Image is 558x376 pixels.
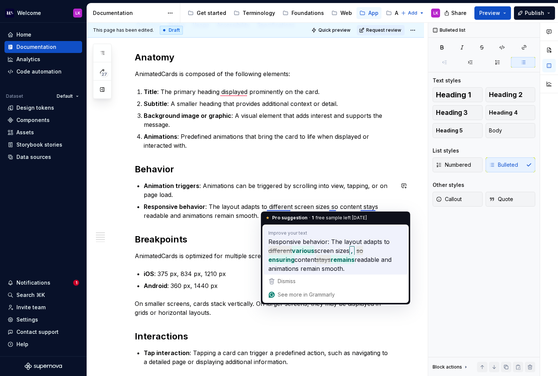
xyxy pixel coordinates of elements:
div: Block actions [433,362,469,372]
p: On smaller screens, cards stack vertically. On larger screens, they may be displayed in grids or ... [135,299,394,317]
div: Help [16,341,28,348]
div: Assets [395,9,412,17]
a: Code automation [4,66,82,78]
div: Get started [197,9,226,17]
div: Other styles [433,181,464,189]
a: Settings [4,314,82,326]
img: 605a6a57-6d48-4b1b-b82b-b0bc8b12f237.png [5,9,14,18]
span: Preview [479,9,500,17]
p: : Tapping a card can trigger a predefined action, such as navigating to a detailed page or displa... [144,348,394,366]
div: Block actions [433,364,462,370]
button: Heading 5 [433,123,483,138]
div: LK [75,10,80,16]
button: Help [4,338,82,350]
div: Documentation [93,9,163,17]
div: Text styles [433,77,461,84]
div: Notifications [16,279,50,286]
a: Analytics [4,53,82,65]
a: Data sources [4,151,82,163]
strong: Subtitle [144,100,167,107]
strong: Interactions [135,331,188,342]
span: Heading 2 [489,91,523,98]
div: Contact support [16,328,59,336]
button: Share [440,6,471,20]
span: Publish [525,9,544,17]
p: : 375 px, 834 px, 1210 px [144,269,394,278]
p: : The primary heading displayed prominently on the card. [144,87,394,96]
button: Quote [486,192,536,207]
button: Request review [357,25,405,35]
div: Code automation [16,68,62,75]
button: Quick preview [309,25,354,35]
span: Quote [489,195,513,203]
div: Terminology [243,9,275,17]
span: Heading 1 [436,91,471,98]
strong: iOS [144,270,154,278]
strong: Background image or graphic [144,112,231,119]
button: Preview [474,6,511,20]
span: Body [489,127,502,134]
a: Assets [4,126,82,138]
button: Publish [514,6,555,20]
span: Heading 5 [436,127,463,134]
button: Heading 3 [433,105,483,120]
span: Share [451,9,467,17]
button: Numbered [433,157,483,172]
button: Notifications1 [4,277,82,289]
div: Home [16,31,31,38]
strong: Tap interaction [144,349,190,357]
span: Default [57,93,73,99]
span: Request review [366,27,401,33]
strong: Animations [144,133,177,140]
span: Quick preview [318,27,350,33]
p: AnimatedCards is optimized for multiple screen sizes: [135,251,394,260]
svg: Supernova Logo [25,363,62,370]
strong: Animation triggers [144,182,199,189]
div: Invite team [16,304,46,311]
p: AnimatedCards is composed of the following elements: [135,69,394,78]
span: Add [408,10,417,16]
button: Default [53,91,82,101]
button: Contact support [4,326,82,338]
p: : Predefined animations that bring the card to life when displayed or interacted with. [144,132,394,150]
div: Foundations [292,9,324,17]
div: Analytics [16,56,40,63]
div: LK [433,10,438,16]
button: Search ⌘K [4,289,82,301]
div: Page tree [185,6,397,21]
button: WelcomeLK [1,5,85,21]
div: Documentation [16,43,56,51]
div: Dataset [6,93,23,99]
a: Terminology [231,7,278,19]
button: Heading 4 [486,105,536,120]
div: App [368,9,378,17]
button: Body [486,123,536,138]
span: Heading 3 [436,109,468,116]
div: Search ⌘K [16,291,45,299]
p: : Animations can be triggered by scrolling into view, tapping, or on page load. [144,181,394,199]
strong: Title [144,88,157,95]
strong: Responsive behavior [144,203,205,210]
a: Documentation [4,41,82,53]
div: Data sources [16,153,51,161]
button: Heading 2 [486,87,536,102]
div: Assets [16,129,34,136]
div: Web [340,9,352,17]
a: Storybook stories [4,139,82,151]
span: Callout [436,195,462,203]
a: Design tokens [4,102,82,114]
a: App [356,7,381,19]
a: Assets [383,7,415,19]
span: This page has been edited. [93,27,154,33]
div: Components [16,116,50,124]
strong: Behavior [135,164,174,175]
span: Numbered [436,161,471,169]
span: Heading 4 [489,109,518,116]
a: Get started [185,7,229,19]
strong: Breakpoints [135,234,187,245]
div: List styles [433,147,459,154]
a: Invite team [4,301,82,313]
div: Storybook stories [16,141,62,148]
strong: Android [144,282,167,289]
